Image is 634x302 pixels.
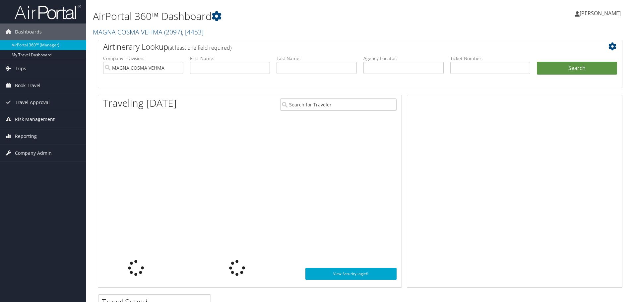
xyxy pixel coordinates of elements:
[164,28,182,36] span: ( 2097 )
[168,44,231,51] span: (at least one field required)
[15,24,42,40] span: Dashboards
[15,60,26,77] span: Trips
[580,10,621,17] span: [PERSON_NAME]
[277,55,357,62] label: Last Name:
[93,9,449,23] h1: AirPortal 360™ Dashboard
[280,98,397,111] input: Search for Traveler
[575,3,627,23] a: [PERSON_NAME]
[15,94,50,111] span: Travel Approval
[103,96,177,110] h1: Traveling [DATE]
[182,28,204,36] span: , [ 4453 ]
[15,111,55,128] span: Risk Management
[15,145,52,161] span: Company Admin
[93,28,204,36] a: MAGNA COSMA VEHMA
[15,77,40,94] span: Book Travel
[15,128,37,145] span: Reporting
[363,55,444,62] label: Agency Locator:
[103,41,573,52] h2: Airtinerary Lookup
[537,62,617,75] button: Search
[15,4,81,20] img: airportal-logo.png
[450,55,531,62] label: Ticket Number:
[305,268,397,280] a: View SecurityLogic®
[103,55,183,62] label: Company - Division:
[190,55,270,62] label: First Name:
